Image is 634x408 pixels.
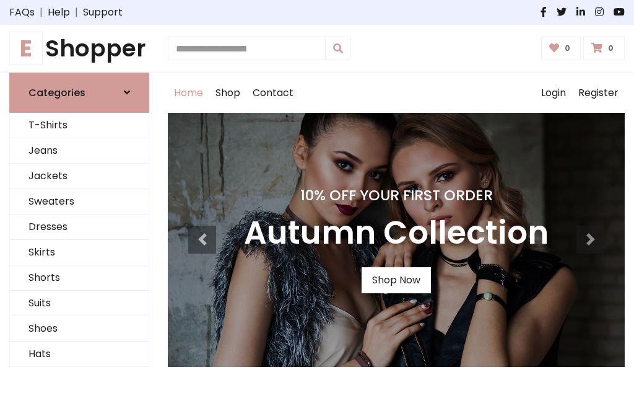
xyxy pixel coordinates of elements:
a: Sweaters [10,189,149,215]
a: Login [535,73,572,113]
span: | [35,5,48,20]
span: E [9,32,43,65]
span: 0 [605,43,617,54]
a: Register [572,73,625,113]
h1: Shopper [9,35,149,63]
a: EShopper [9,35,149,63]
h6: Categories [28,87,85,99]
span: 0 [562,43,573,54]
a: Hats [10,342,149,367]
a: Categories [9,73,149,113]
span: | [70,5,83,20]
a: Suits [10,291,149,316]
a: Skirts [10,240,149,265]
a: 0 [541,37,581,60]
a: Contact [246,73,300,113]
a: Jeans [10,138,149,164]
h4: 10% Off Your First Order [244,187,549,204]
a: Shop [209,73,246,113]
a: T-Shirts [10,113,149,138]
h3: Autumn Collection [244,214,549,252]
a: 0 [583,37,625,60]
a: Shoes [10,316,149,342]
a: Help [48,5,70,20]
a: Shorts [10,265,149,291]
a: FAQs [9,5,35,20]
a: Support [83,5,123,20]
a: Dresses [10,215,149,240]
a: Home [168,73,209,113]
a: Shop Now [362,267,431,293]
a: Jackets [10,164,149,189]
